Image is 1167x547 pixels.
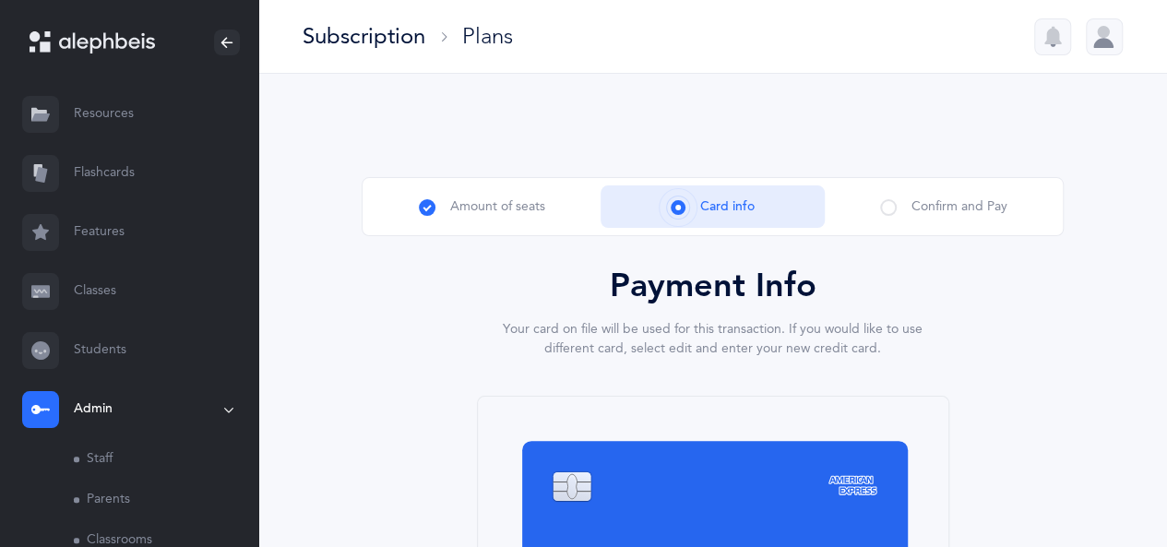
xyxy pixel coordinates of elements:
[477,266,949,305] h2: Payment Info
[303,21,425,52] div: Subscription
[462,21,513,52] div: Plans
[450,197,545,217] span: Amount of seats
[911,197,1007,217] span: Confirm and Pay
[700,197,755,217] span: Card info
[827,470,878,500] img: amex.svg
[74,439,258,480] a: Staff
[477,320,949,359] div: Your card on file will be used for this transaction. If you would like to use different card, sel...
[74,480,258,520] a: Parents
[1075,455,1145,525] iframe: Drift Widget Chat Controller
[552,470,592,503] img: chip.svg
